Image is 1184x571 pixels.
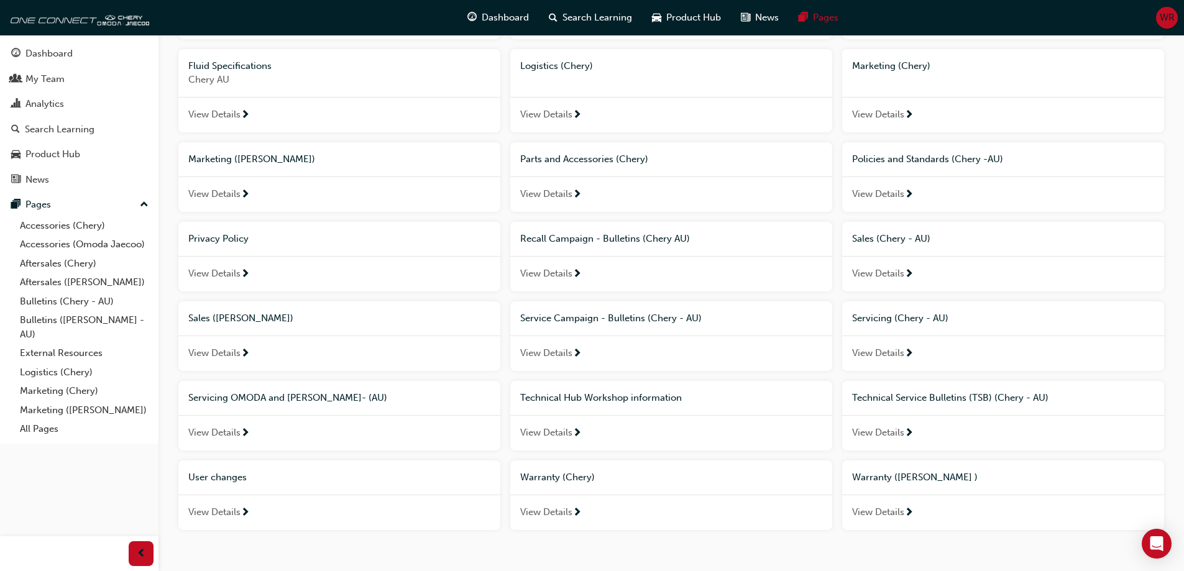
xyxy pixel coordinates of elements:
a: User changesView Details [178,460,500,530]
a: Warranty (Chery)View Details [510,460,832,530]
span: View Details [520,187,572,201]
a: car-iconProduct Hub [642,5,731,30]
span: View Details [520,426,572,440]
span: Pages [813,11,838,25]
span: View Details [520,505,572,519]
span: next-icon [904,349,914,360]
div: Dashboard [25,47,73,61]
span: next-icon [241,508,250,519]
div: Pages [25,198,51,212]
span: Dashboard [482,11,529,25]
span: next-icon [904,428,914,439]
span: Sales (Chery - AU) [852,233,930,244]
span: User changes [188,472,247,483]
span: search-icon [11,124,20,135]
span: Marketing (Chery) [852,60,930,71]
button: Pages [5,193,154,216]
a: Warranty ([PERSON_NAME] )View Details [842,460,1164,530]
a: Servicing OMODA and [PERSON_NAME]- (AU)View Details [178,381,500,450]
div: Search Learning [25,122,94,137]
span: Product Hub [666,11,721,25]
a: Policies and Standards (Chery -AU)View Details [842,142,1164,212]
a: Bulletins ([PERSON_NAME] - AU) [15,311,154,344]
span: View Details [188,187,241,201]
div: Analytics [25,97,64,111]
a: All Pages [15,419,154,439]
a: Service Campaign - Bulletins (Chery - AU)View Details [510,301,832,371]
span: chart-icon [11,99,21,110]
a: My Team [5,68,154,91]
span: news-icon [741,10,750,25]
a: Logistics (Chery) [15,363,154,382]
span: guage-icon [467,10,477,25]
a: Product Hub [5,143,154,166]
div: My Team [25,72,65,86]
span: next-icon [572,110,582,121]
a: External Resources [15,344,154,363]
span: search-icon [549,10,558,25]
span: next-icon [904,508,914,519]
span: Parts and Accessories (Chery) [520,153,648,165]
span: car-icon [652,10,661,25]
span: Chery AU [188,73,490,87]
a: Technical Hub Workshop informationView Details [510,381,832,450]
span: pages-icon [11,199,21,211]
a: Dashboard [5,42,154,65]
span: Policies and Standards (Chery -AU) [852,153,1003,165]
span: next-icon [241,110,250,121]
a: pages-iconPages [789,5,848,30]
span: Technical Service Bulletins (TSB) (Chery - AU) [852,392,1049,403]
a: Search Learning [5,118,154,141]
a: Marketing (Chery) [15,381,154,401]
span: next-icon [572,190,582,201]
a: Sales ([PERSON_NAME])View Details [178,301,500,371]
span: View Details [520,267,572,281]
div: Product Hub [25,147,80,162]
span: View Details [188,426,241,440]
span: Technical Hub Workshop information [520,392,682,403]
a: Marketing (Chery)View Details [842,49,1164,133]
span: Servicing (Chery - AU) [852,313,948,324]
a: Marketing ([PERSON_NAME]) [15,401,154,420]
a: Aftersales ([PERSON_NAME]) [15,273,154,292]
span: up-icon [140,197,149,213]
span: people-icon [11,74,21,85]
a: news-iconNews [731,5,789,30]
a: Marketing ([PERSON_NAME])View Details [178,142,500,212]
span: View Details [852,187,904,201]
span: Service Campaign - Bulletins (Chery - AU) [520,313,702,324]
span: WR [1160,11,1175,25]
a: Servicing (Chery - AU)View Details [842,301,1164,371]
a: News [5,168,154,191]
span: View Details [852,346,904,360]
span: News [755,11,779,25]
a: Bulletins (Chery - AU) [15,292,154,311]
span: View Details [188,346,241,360]
div: Open Intercom Messenger [1142,529,1172,559]
span: pages-icon [799,10,808,25]
span: Sales ([PERSON_NAME]) [188,313,293,324]
span: next-icon [572,269,582,280]
a: Privacy PolicyView Details [178,222,500,291]
a: Technical Service Bulletins (TSB) (Chery - AU)View Details [842,381,1164,450]
span: Servicing OMODA and [PERSON_NAME]- (AU) [188,392,387,403]
a: Parts and Accessories (Chery)View Details [510,142,832,212]
span: Fluid Specifications [188,60,272,71]
span: guage-icon [11,48,21,60]
a: Recall Campaign - Bulletins (Chery AU)View Details [510,222,832,291]
span: View Details [188,505,241,519]
span: next-icon [241,269,250,280]
span: Logistics (Chery) [520,60,593,71]
span: View Details [520,107,572,122]
span: next-icon [904,269,914,280]
span: View Details [188,267,241,281]
span: next-icon [572,508,582,519]
span: next-icon [904,110,914,121]
a: Logistics (Chery)View Details [510,49,832,133]
span: View Details [520,346,572,360]
span: Search Learning [562,11,632,25]
a: Accessories (Chery) [15,216,154,235]
span: car-icon [11,149,21,160]
button: WR [1156,7,1178,29]
a: Aftersales (Chery) [15,254,154,273]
